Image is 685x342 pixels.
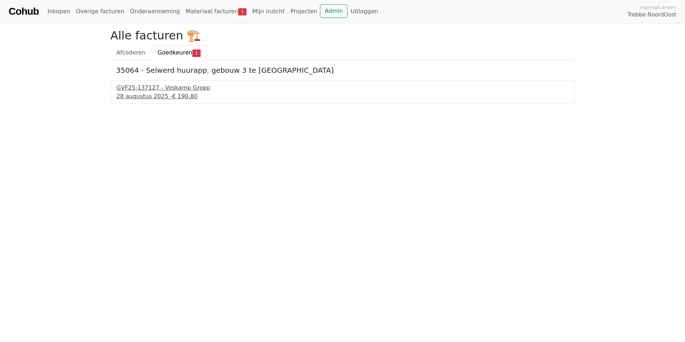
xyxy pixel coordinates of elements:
[44,4,73,19] a: Inkopen
[110,45,152,60] a: Afcoderen
[110,29,575,42] h2: Alle facturen 🏗️
[288,4,320,19] a: Projecten
[249,4,288,19] a: Mijn inzicht
[73,4,127,19] a: Overige facturen
[628,11,676,19] span: Trebbe NoordOost
[183,4,249,19] a: Materiaal facturen1
[348,4,381,19] a: Uitloggen
[238,8,246,15] span: 1
[116,92,569,101] div: 28 augustus 2025 -
[9,3,39,20] a: Cohub
[152,45,207,60] a: Goedkeuren1
[192,49,201,57] span: 1
[116,66,569,75] h5: 35064 - Selwerd huurapp. gebouw 3 te [GEOGRAPHIC_DATA]
[320,4,348,18] a: Admin
[116,84,569,92] div: GVF25-137127 - Voskamp Groep
[172,93,197,100] span: € 190,80
[640,4,676,11] span: Ingelogd onder:
[127,4,183,19] a: Onderaanneming
[116,84,569,101] a: GVF25-137127 - Voskamp Groep28 augustus 2025 -€ 190,80
[116,49,145,56] span: Afcoderen
[158,49,192,56] span: Goedkeuren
